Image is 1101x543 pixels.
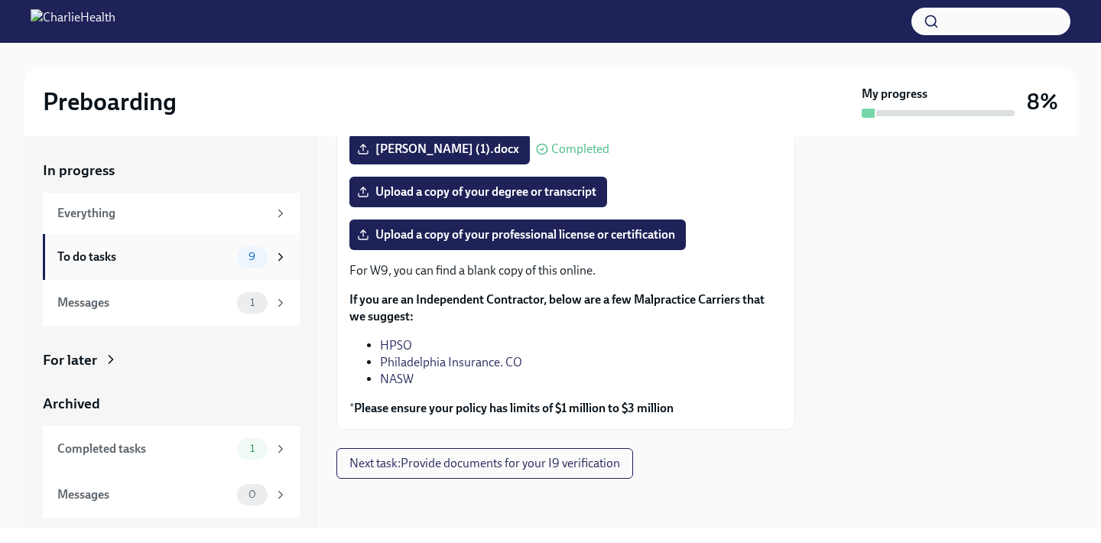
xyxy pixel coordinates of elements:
label: [PERSON_NAME] (1).docx [349,134,530,164]
a: Completed tasks1 [43,426,300,472]
span: 0 [239,489,265,500]
a: Archived [43,394,300,414]
div: Completed tasks [57,441,231,457]
strong: Please ensure your policy has limits of $1 million to $3 million [354,401,674,415]
a: Messages1 [43,280,300,326]
span: [PERSON_NAME] (1).docx [360,141,519,157]
span: 1 [241,443,264,454]
a: Messages0 [43,472,300,518]
span: 9 [239,251,265,262]
a: Philadelphia Insurance. CO [380,355,522,369]
h3: 8% [1027,88,1058,115]
a: HPSO [380,338,412,353]
a: For later [43,350,300,370]
a: To do tasks9 [43,234,300,280]
div: Messages [57,486,231,503]
strong: If you are an Independent Contractor, below are a few Malpractice Carriers that we suggest: [349,292,765,324]
div: Everything [57,205,268,222]
span: 1 [241,297,264,308]
div: For later [43,350,97,370]
p: For W9, you can find a blank copy of this online. [349,262,782,279]
a: NASW [380,372,414,386]
strong: My progress [862,86,927,102]
span: Upload a copy of your professional license or certification [360,227,675,242]
span: Completed [551,143,609,155]
div: To do tasks [57,249,231,265]
a: Everything [43,193,300,234]
span: Next task : Provide documents for your I9 verification [349,456,620,471]
a: In progress [43,161,300,180]
label: Upload a copy of your professional license or certification [349,219,686,250]
h2: Preboarding [43,86,177,117]
span: Upload a copy of your degree or transcript [360,184,596,200]
label: Upload a copy of your degree or transcript [349,177,607,207]
div: Messages [57,294,231,311]
button: Next task:Provide documents for your I9 verification [336,448,633,479]
img: CharlieHealth [31,9,115,34]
